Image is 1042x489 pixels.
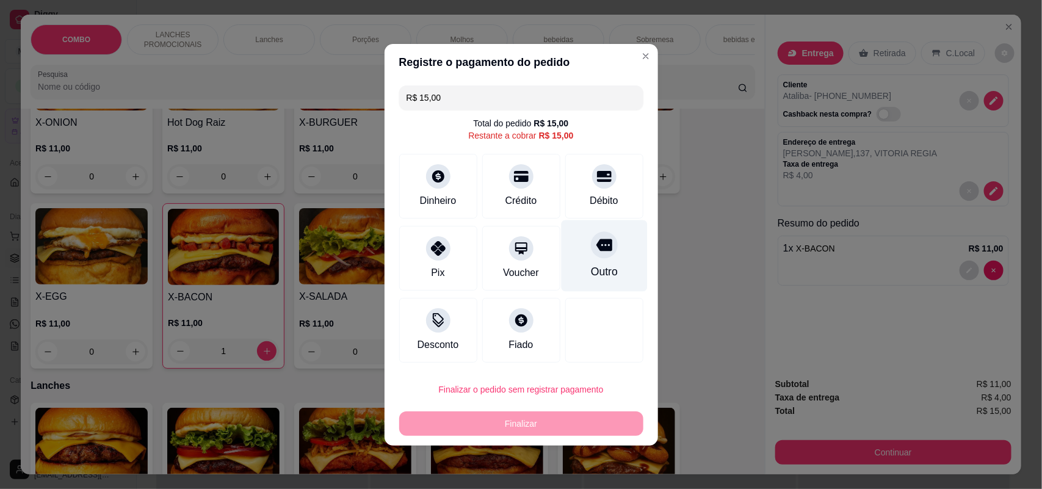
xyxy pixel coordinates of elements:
[431,266,444,280] div: Pix
[505,194,537,208] div: Crédito
[399,377,643,402] button: Finalizar o pedido sem registrar pagamento
[590,194,618,208] div: Débito
[468,129,573,142] div: Restante a cobrar
[474,117,569,129] div: Total do pedido
[407,85,636,110] input: Ex.: hambúrguer de cordeiro
[539,129,574,142] div: R$ 15,00
[508,338,533,352] div: Fiado
[385,44,658,81] header: Registre o pagamento do pedido
[636,46,656,66] button: Close
[590,264,617,280] div: Outro
[503,266,539,280] div: Voucher
[420,194,457,208] div: Dinheiro
[534,117,569,129] div: R$ 15,00
[418,338,459,352] div: Desconto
